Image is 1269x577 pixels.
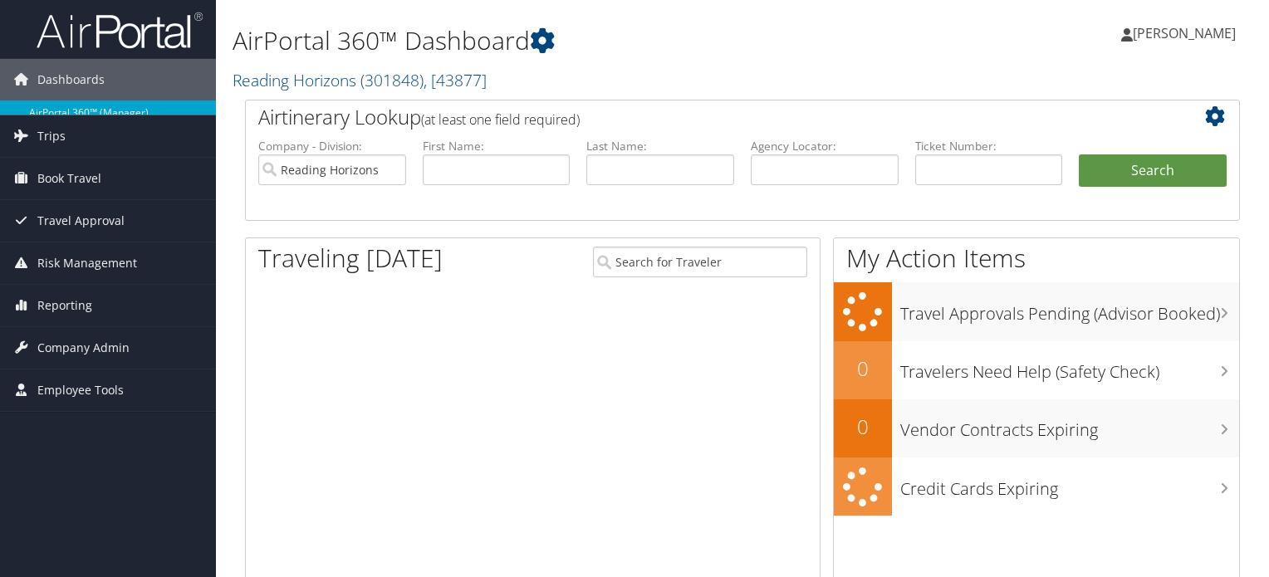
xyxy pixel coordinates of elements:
[900,410,1239,442] h3: Vendor Contracts Expiring
[900,294,1239,325] h3: Travel Approvals Pending (Advisor Booked)
[37,200,125,242] span: Travel Approval
[37,11,203,50] img: airportal-logo.png
[258,241,443,276] h1: Traveling [DATE]
[586,138,734,154] label: Last Name:
[258,103,1144,131] h2: Airtinerary Lookup
[834,399,1239,457] a: 0Vendor Contracts Expiring
[37,369,124,411] span: Employee Tools
[900,352,1239,384] h3: Travelers Need Help (Safety Check)
[834,355,892,383] h2: 0
[37,242,137,284] span: Risk Management
[1079,154,1227,188] button: Search
[423,138,571,154] label: First Name:
[1121,8,1252,58] a: [PERSON_NAME]
[258,138,406,154] label: Company - Division:
[233,69,487,91] a: Reading Horizons
[751,138,899,154] label: Agency Locator:
[421,110,580,129] span: (at least one field required)
[37,59,105,100] span: Dashboards
[834,341,1239,399] a: 0Travelers Need Help (Safety Check)
[424,69,487,91] span: , [ 43877 ]
[834,457,1239,516] a: Credit Cards Expiring
[834,241,1239,276] h1: My Action Items
[37,115,66,157] span: Trips
[360,69,424,91] span: ( 301848 )
[900,469,1239,501] h3: Credit Cards Expiring
[1133,24,1236,42] span: [PERSON_NAME]
[834,413,892,441] h2: 0
[37,327,130,369] span: Company Admin
[37,158,101,199] span: Book Travel
[593,247,807,277] input: Search for Traveler
[834,282,1239,341] a: Travel Approvals Pending (Advisor Booked)
[37,285,92,326] span: Reporting
[915,138,1063,154] label: Ticket Number:
[233,23,913,58] h1: AirPortal 360™ Dashboard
